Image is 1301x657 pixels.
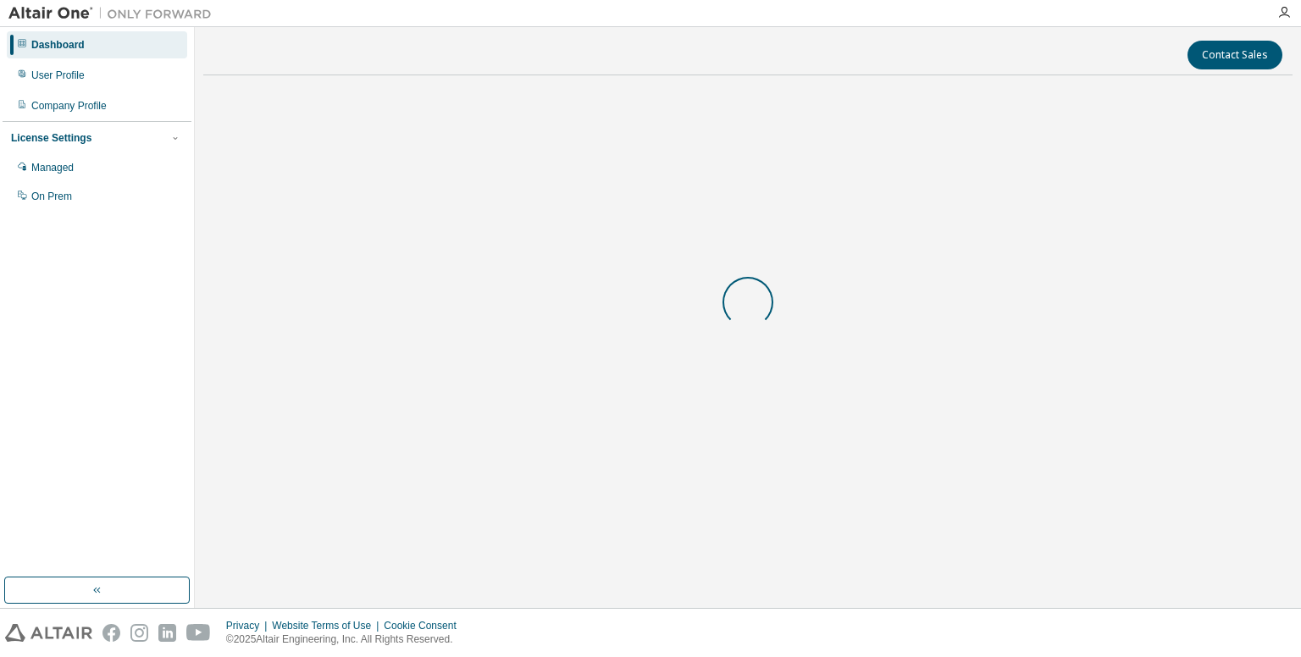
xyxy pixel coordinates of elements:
img: youtube.svg [186,624,211,642]
div: License Settings [11,131,91,145]
div: Cookie Consent [384,619,466,632]
div: Privacy [226,619,272,632]
img: linkedin.svg [158,624,176,642]
button: Contact Sales [1188,41,1282,69]
div: On Prem [31,190,72,203]
div: Website Terms of Use [272,619,384,632]
div: User Profile [31,69,85,82]
img: altair_logo.svg [5,624,92,642]
p: © 2025 Altair Engineering, Inc. All Rights Reserved. [226,632,467,647]
img: Altair One [8,5,220,22]
img: facebook.svg [102,624,120,642]
div: Managed [31,161,74,174]
div: Dashboard [31,38,85,52]
div: Company Profile [31,99,107,113]
img: instagram.svg [130,624,148,642]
